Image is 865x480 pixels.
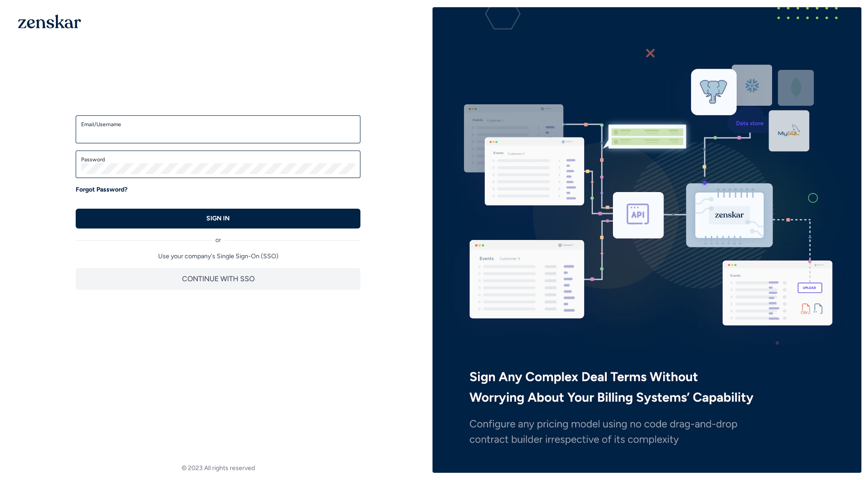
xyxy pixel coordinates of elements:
[4,464,432,473] footer: © 2023 All rights reserved
[81,121,355,128] label: Email/Username
[76,252,360,261] p: Use your company's Single Sign-On (SSO)
[81,156,355,163] label: Password
[76,185,127,194] a: Forgot Password?
[76,229,360,245] div: or
[18,14,81,28] img: 1OGAJ2xQqyY4LXKgY66KYq0eOWRCkrZdAb3gUhuVAqdWPZE9SRJmCz+oDMSn4zDLXe31Ii730ItAGKgCKgCCgCikA4Av8PJUP...
[206,214,230,223] p: SIGN IN
[76,268,360,290] button: CONTINUE WITH SSO
[76,209,360,229] button: SIGN IN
